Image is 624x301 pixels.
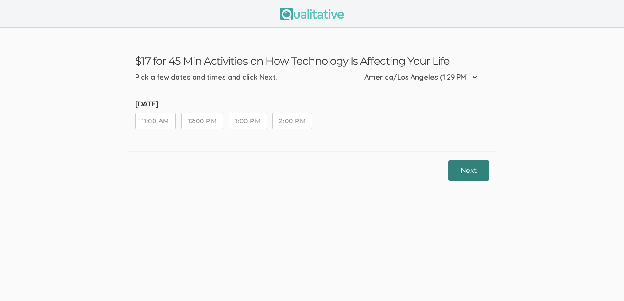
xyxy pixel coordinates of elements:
[181,113,223,129] button: 12:00 PM
[135,113,176,129] button: 11:00 AM
[229,113,267,129] button: 1:00 PM
[135,100,318,108] h5: [DATE]
[135,72,277,82] div: Pick a few dates and times and click Next.
[272,113,312,129] button: 2:00 PM
[135,55,489,67] h3: $17 for 45 Min Activities on How Technology Is Affecting Your Life
[448,160,489,181] button: Next
[280,8,344,20] img: Qualitative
